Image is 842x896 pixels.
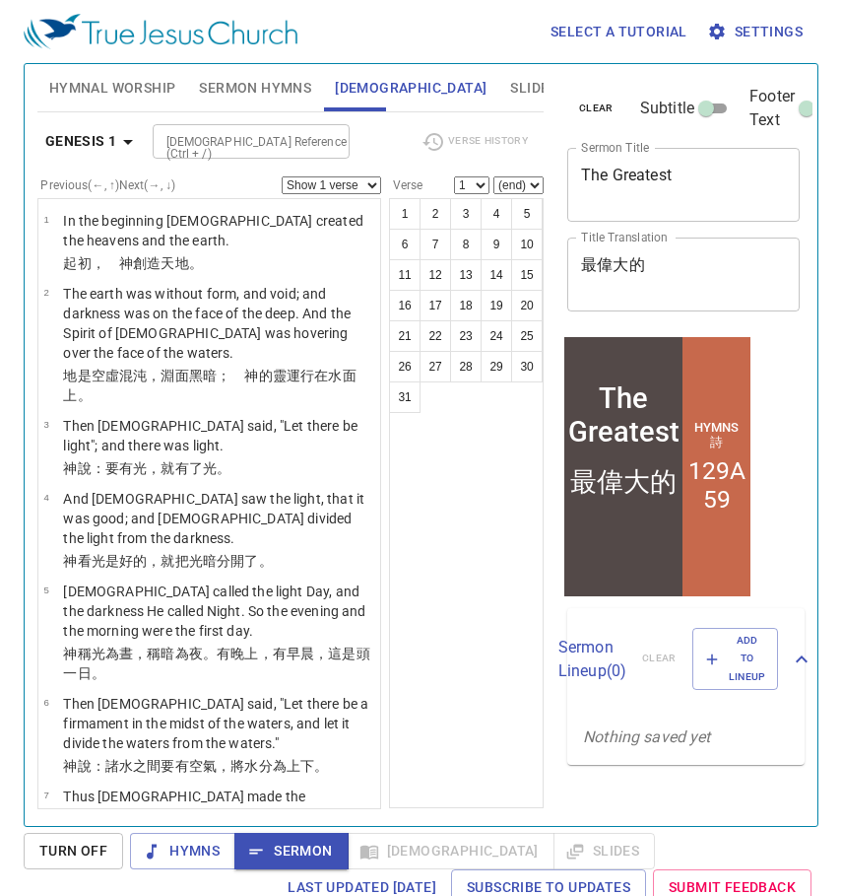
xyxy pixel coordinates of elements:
button: 15 [511,259,543,291]
button: 26 [389,351,421,382]
wh6440: 黑暗 [63,368,356,403]
button: 20 [511,290,543,321]
p: [DEMOGRAPHIC_DATA] called the light Day, and the darkness He called Night. So the evening and the... [63,582,374,641]
p: 神 [63,644,374,683]
p: And [DEMOGRAPHIC_DATA] saw the light, that it was good; and [DEMOGRAPHIC_DATA] divided the light ... [63,489,374,548]
wh7121: 光 [63,646,369,681]
p: 地 [63,366,374,405]
button: 22 [420,320,451,352]
button: 19 [481,290,512,321]
button: 18 [450,290,482,321]
iframe: from-child [559,332,755,601]
button: 27 [420,351,451,382]
wh216: ，就有了光 [147,460,230,476]
wh3117: 。 [92,665,105,681]
p: Sermon Lineup ( 0 ) [558,636,626,683]
button: 17 [420,290,451,321]
span: 4 [43,492,48,503]
wh7220: 光 [92,553,273,569]
button: 25 [511,320,543,352]
button: Select a tutorial [543,14,695,50]
b: Genesis 1 [45,129,117,154]
wh1961: 空虛 [63,368,356,403]
button: Sermon [234,833,348,869]
span: Sermon [250,839,332,863]
wh922: ，淵 [63,368,356,403]
span: Slides [510,76,556,101]
wh8432: 要有空氣 [161,758,328,774]
wh6440: 上 [63,387,91,403]
wh430: 說 [78,758,329,774]
button: 9 [481,229,512,260]
span: Sermon Hymns [199,76,311,101]
button: 31 [389,381,421,413]
p: Thus [DEMOGRAPHIC_DATA] made the firmament, and divided the waters which were under the firmament... [63,787,374,865]
wh8415: 面 [63,368,356,403]
p: 神 [63,458,374,478]
label: Verse [389,179,422,191]
i: Nothing saved yet [583,727,711,746]
textarea: 最偉大的 [581,255,786,293]
span: clear [579,100,614,117]
button: 14 [481,259,512,291]
wh8064: 地 [175,255,203,271]
span: 5 [43,585,48,595]
button: 24 [481,320,512,352]
button: 10 [511,229,543,260]
p: The earth was without form, and void; and darkness was on the face of the deep. And the Spirit of... [63,284,374,363]
button: 3 [450,198,482,230]
button: 16 [389,290,421,321]
button: 30 [511,351,543,382]
span: Subtitle [640,97,694,120]
span: 3 [43,419,48,430]
wh3915: 。有晚上 [63,646,369,681]
div: Sermon Lineup(0)clearAdd to Lineup [567,608,805,710]
span: Select a tutorial [551,20,687,44]
img: True Jesus Church [24,14,297,49]
button: Turn Off [24,833,123,869]
span: Hymns [146,839,220,863]
span: Add to Lineup [705,632,766,686]
wh430: 說 [78,460,231,476]
button: 4 [481,198,512,230]
label: Previous (←, ↑) Next (→, ↓) [40,179,175,191]
wh430: 稱 [63,646,369,681]
p: 神 [63,756,374,776]
p: 起初 [63,253,374,273]
wh7549: ，將水 [217,758,328,774]
button: 2 [420,198,451,230]
span: 1 [43,214,48,225]
span: 7 [43,790,48,800]
wh559: ：要有 [92,460,231,476]
span: Settings [711,20,803,44]
p: Then [DEMOGRAPHIC_DATA] said, "Let there be light"; and there was light. [63,416,374,455]
wh216: 是好的 [105,553,273,569]
button: Hymns [130,833,235,869]
wh914: 為上下。 [273,758,329,774]
wh7121: 暗 [63,646,369,681]
wh5921: 。 [78,387,92,403]
wh2822: 分開了 [217,553,273,569]
p: 神 [63,551,374,571]
span: 6 [43,697,48,708]
button: 23 [450,320,482,352]
span: Footer Text [749,85,795,132]
button: 6 [389,229,421,260]
span: Hymnal Worship [49,76,176,101]
wh559: ：諸水 [92,758,329,774]
wh4325: 之間 [133,758,328,774]
wh4325: 分 [259,758,329,774]
button: 1 [389,198,421,230]
span: Turn Off [39,839,107,863]
span: [DEMOGRAPHIC_DATA] [335,76,486,101]
wh1961: 光 [133,460,230,476]
wh1254: 天 [161,255,202,271]
button: clear [567,97,625,120]
textarea: The Greatest [581,166,786,203]
button: Settings [703,14,810,50]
